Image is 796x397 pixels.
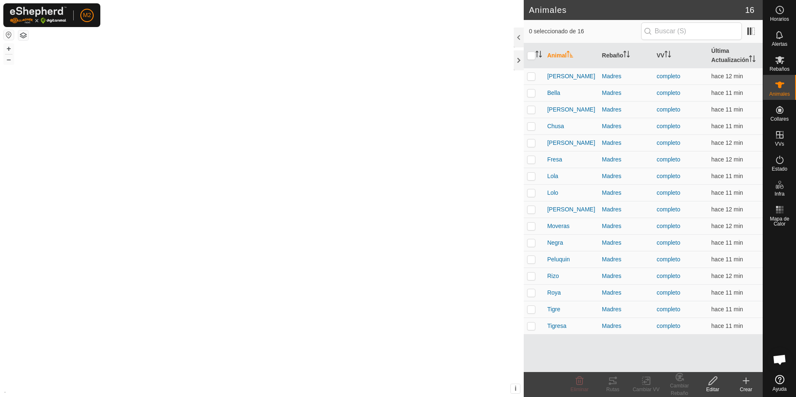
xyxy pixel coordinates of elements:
span: Rebaños [769,67,789,72]
a: completo [657,206,680,213]
span: Peluquin [547,255,570,264]
th: Rebaño [599,43,653,68]
div: Cambiar Rebaño [663,382,696,397]
a: completo [657,173,680,179]
span: Roya [547,288,561,297]
span: Animales [769,92,790,97]
a: Contáctenos [277,386,305,394]
div: Madres [602,305,650,314]
div: Cambiar VV [629,386,663,393]
button: + [4,44,14,54]
span: Chusa [547,122,564,131]
a: completo [657,156,680,163]
span: Lola [547,172,558,181]
a: completo [657,123,680,129]
span: VVs [775,141,784,146]
a: completo [657,323,680,329]
span: 15 sept 2025, 18:25 [711,156,743,163]
span: Lolo [547,189,558,197]
span: 15 sept 2025, 18:25 [711,73,743,79]
span: Horarios [770,17,789,22]
div: Madres [602,322,650,330]
span: 15 sept 2025, 18:25 [711,306,743,313]
div: Madres [602,189,650,197]
div: Madres [602,122,650,131]
a: completo [657,139,680,146]
a: Política de Privacidad [219,386,267,394]
div: Rutas [596,386,629,393]
button: Capas del Mapa [18,30,28,40]
span: Negra [547,238,563,247]
a: completo [657,73,680,79]
button: i [511,384,520,393]
div: Madres [602,238,650,247]
span: 15 sept 2025, 18:25 [711,256,743,263]
span: Bella [547,89,560,97]
span: Fresa [547,155,562,164]
span: 15 sept 2025, 18:25 [711,123,743,129]
div: Madres [602,139,650,147]
span: 15 sept 2025, 18:25 [711,89,743,96]
span: Rizo [547,272,559,280]
span: 15 sept 2025, 18:25 [711,289,743,296]
span: 15 sept 2025, 18:25 [711,206,743,213]
span: i [515,385,516,392]
span: [PERSON_NAME] [547,72,595,81]
span: 15 sept 2025, 18:25 [711,223,743,229]
th: Animal [544,43,598,68]
span: Estado [772,166,787,171]
a: completo [657,106,680,113]
a: completo [657,239,680,246]
span: 16 [745,4,754,16]
div: Madres [602,288,650,297]
div: Madres [602,222,650,231]
div: Editar [696,386,729,393]
th: VV [653,43,708,68]
span: 15 sept 2025, 18:25 [711,106,743,113]
p-sorticon: Activar para ordenar [749,57,756,63]
a: completo [657,306,680,313]
p-sorticon: Activar para ordenar [623,52,630,59]
span: [PERSON_NAME] [547,205,595,214]
span: Mapa de Calor [765,216,794,226]
div: Madres [602,89,650,97]
span: [PERSON_NAME] [547,105,595,114]
span: 15 sept 2025, 18:25 [711,189,743,196]
input: Buscar (S) [641,22,742,40]
div: Crear [729,386,763,393]
span: 15 sept 2025, 18:25 [711,239,743,246]
span: 0 seleccionado de 16 [529,27,641,36]
span: 15 sept 2025, 18:25 [711,323,743,329]
span: Collares [770,117,789,122]
img: Logo Gallagher [10,7,67,24]
div: Madres [602,255,650,264]
div: Madres [602,205,650,214]
div: Madres [602,155,650,164]
a: completo [657,289,680,296]
button: – [4,55,14,65]
span: Moveras [547,222,570,231]
div: Madres [602,172,650,181]
h2: Animales [529,5,745,15]
a: completo [657,89,680,96]
p-sorticon: Activar para ordenar [535,52,542,59]
a: Ayuda [763,372,796,395]
div: Madres [602,105,650,114]
div: Madres [602,272,650,280]
th: Última Actualización [708,43,763,68]
a: completo [657,189,680,196]
span: 15 sept 2025, 18:25 [711,139,743,146]
span: 15 sept 2025, 18:25 [711,173,743,179]
span: 15 sept 2025, 18:25 [711,273,743,279]
span: [PERSON_NAME] [547,139,595,147]
button: Restablecer Mapa [4,30,14,40]
span: Alertas [772,42,787,47]
span: Eliminar [570,387,588,392]
span: Ayuda [773,387,787,392]
span: Infra [774,191,784,196]
span: Tigre [547,305,560,314]
a: completo [657,273,680,279]
a: completo [657,256,680,263]
a: completo [657,223,680,229]
p-sorticon: Activar para ordenar [567,52,573,59]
